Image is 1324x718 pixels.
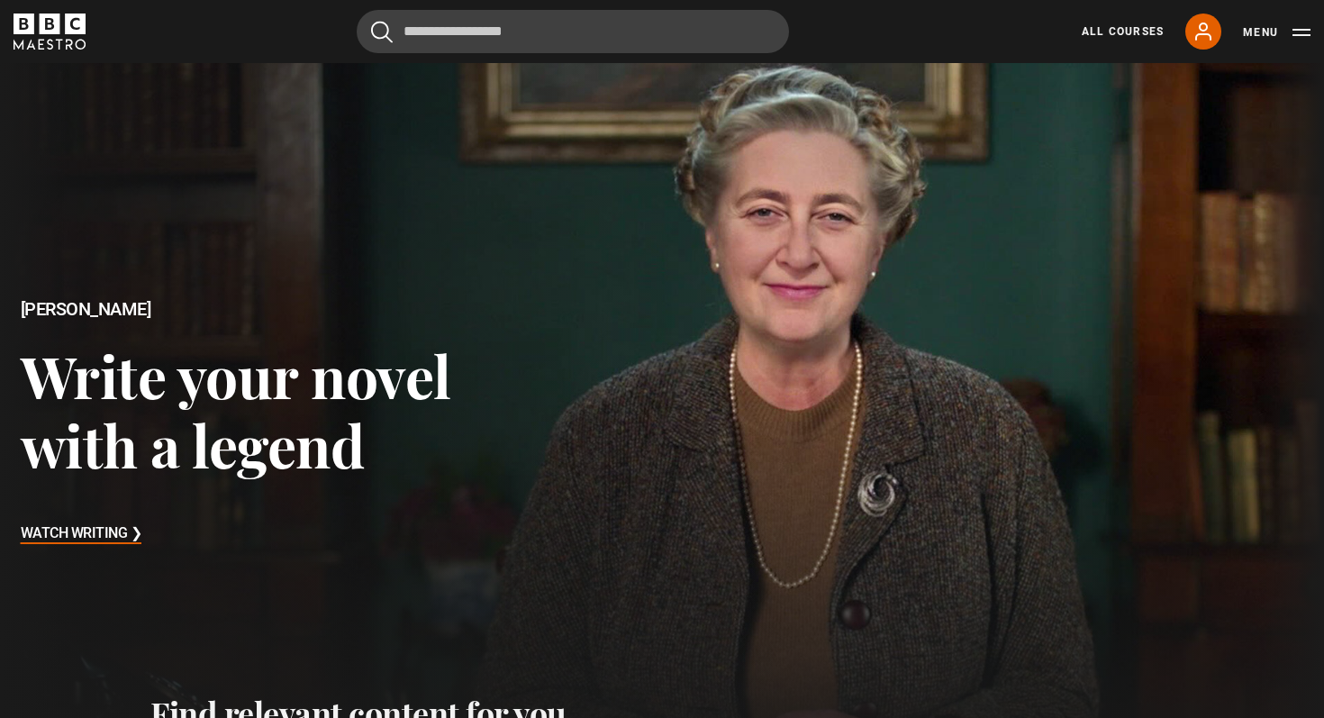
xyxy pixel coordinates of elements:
[1243,23,1310,41] button: Toggle navigation
[21,341,531,480] h3: Write your novel with a legend
[21,521,142,548] h3: Watch Writing ❯
[14,14,86,50] svg: BBC Maestro
[357,10,789,53] input: Search
[371,21,393,43] button: Submit the search query
[1082,23,1164,40] a: All Courses
[21,299,531,320] h2: [PERSON_NAME]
